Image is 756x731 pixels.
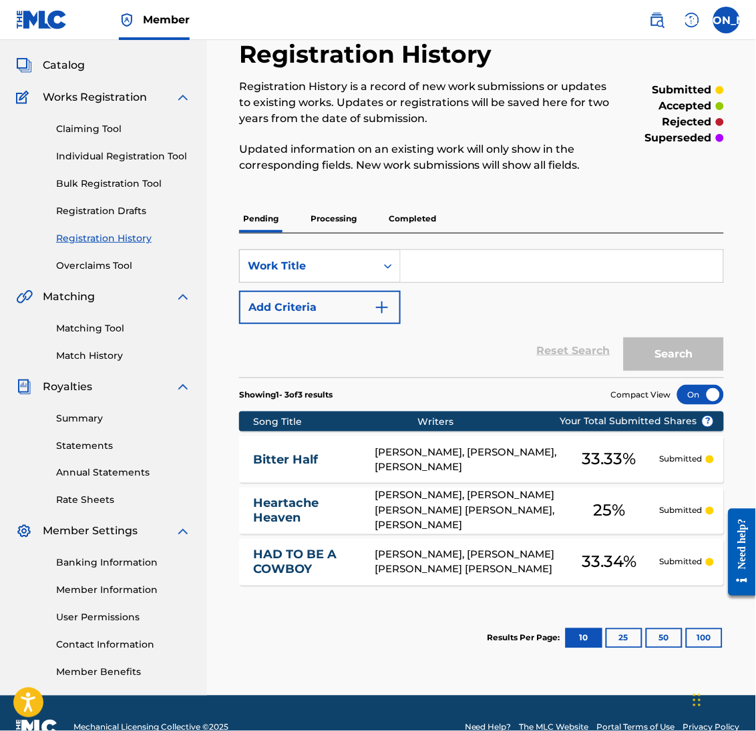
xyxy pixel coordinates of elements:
span: Matching [43,289,95,305]
a: Contact Information [56,638,191,652]
p: superseded [645,130,712,146]
iframe: Resource Center [719,498,756,606]
img: Top Rightsholder [119,12,135,28]
button: 100 [686,628,723,648]
span: Member [143,12,190,27]
p: submitted [652,82,712,98]
a: Matching Tool [56,321,191,335]
a: Overclaims Tool [56,259,191,273]
a: User Permissions [56,611,191,625]
a: Statements [56,439,191,453]
div: Song Title [254,415,418,429]
img: 9d2ae6d4665cec9f34b9.svg [374,299,390,315]
a: HAD TO BE A COWBOY [254,548,357,578]
a: Registration Drafts [56,204,191,218]
img: expand [175,379,191,395]
a: Member Information [56,584,191,598]
p: Updated information on an existing work will only show in the corresponding fields. New work subm... [239,141,612,173]
p: Submitted [659,505,702,517]
img: Works Registration [16,89,33,105]
a: Banking Information [56,556,191,570]
span: 25 % [593,499,625,523]
button: Add Criteria [239,291,401,324]
p: Results Per Page: [488,632,564,644]
a: Public Search [644,7,671,33]
div: [PERSON_NAME], [PERSON_NAME] [PERSON_NAME] [PERSON_NAME], [PERSON_NAME] [375,488,560,534]
a: Bitter Half [254,452,357,468]
span: 33.34 % [582,550,636,574]
a: Summary [56,412,191,426]
p: Processing [307,205,361,233]
div: User Menu [713,7,740,33]
img: search [649,12,665,28]
a: Match History [56,349,191,363]
img: Matching [16,289,33,305]
div: Work Title [248,258,368,274]
a: Registration History [56,231,191,245]
img: Catalog [16,57,32,73]
img: expand [175,289,191,305]
a: Claiming Tool [56,122,191,136]
span: Catalog [43,57,85,73]
p: rejected [663,114,712,130]
a: Annual Statements [56,466,191,480]
a: Individual Registration Tool [56,149,191,163]
span: Member Settings [43,524,138,540]
div: Writers [418,415,602,429]
a: SummarySummary [16,25,97,41]
div: Drag [693,680,701,720]
span: ? [703,416,713,427]
span: Your Total Submitted Shares [560,415,714,429]
p: Completed [385,205,440,233]
div: Help [679,7,705,33]
p: Pending [239,205,282,233]
a: Heartache Heaven [254,496,357,526]
img: Member Settings [16,524,32,540]
p: Submitted [659,454,702,466]
img: Royalties [16,379,32,395]
p: Registration History is a record of new work submissions or updates to existing works. Updates or... [239,79,612,127]
img: expand [175,89,191,105]
span: Compact View [611,389,671,401]
button: 50 [646,628,683,648]
a: Rate Sheets [56,494,191,508]
p: Submitted [659,556,702,568]
span: Works Registration [43,89,147,105]
iframe: Chat Widget [689,667,756,731]
span: Royalties [43,379,92,395]
p: Showing 1 - 3 of 3 results [239,389,333,401]
a: CatalogCatalog [16,57,85,73]
h2: Registration History [239,39,499,69]
div: [PERSON_NAME], [PERSON_NAME], [PERSON_NAME] [375,445,560,475]
img: help [684,12,700,28]
form: Search Form [239,249,724,378]
a: Bulk Registration Tool [56,177,191,191]
div: [PERSON_NAME], [PERSON_NAME] [PERSON_NAME] [PERSON_NAME] [375,548,560,578]
button: 10 [566,628,602,648]
button: 25 [606,628,642,648]
span: 33.33 % [582,448,636,472]
img: MLC Logo [16,10,67,29]
p: accepted [659,98,712,114]
a: Member Benefits [56,666,191,680]
img: expand [175,524,191,540]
